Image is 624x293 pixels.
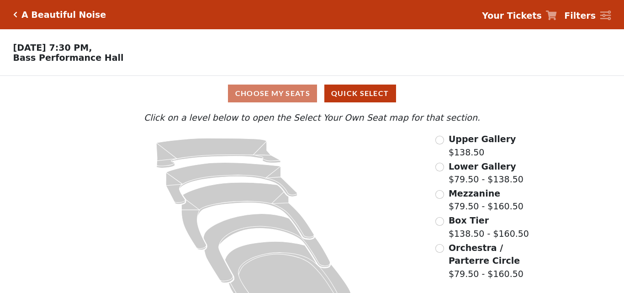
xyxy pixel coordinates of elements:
path: Upper Gallery - Seats Available: 288 [156,138,280,168]
p: Click on a level below to open the Select Your Own Seat map for that section. [85,111,539,124]
span: Upper Gallery [449,134,516,144]
a: Your Tickets [482,9,557,22]
span: Box Tier [449,215,489,225]
span: Orchestra / Parterre Circle [449,243,520,266]
a: Click here to go back to filters [13,11,17,18]
a: Filters [564,9,611,22]
span: Lower Gallery [449,161,516,171]
button: Quick Select [324,85,396,102]
label: $79.50 - $160.50 [449,187,524,213]
path: Box Tier - Seats Available: 14 [203,214,330,283]
label: $138.50 - $160.50 [449,214,529,240]
path: Mezzanine - Seats Available: 24 [181,182,314,250]
label: $79.50 - $160.50 [449,241,539,281]
label: $138.50 [449,133,516,159]
strong: Your Tickets [482,11,542,21]
label: $79.50 - $138.50 [449,160,524,186]
strong: Filters [564,11,596,21]
h5: A Beautiful Noise [21,10,106,20]
span: Mezzanine [449,188,500,198]
path: Lower Gallery - Seats Available: 75 [166,163,297,204]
